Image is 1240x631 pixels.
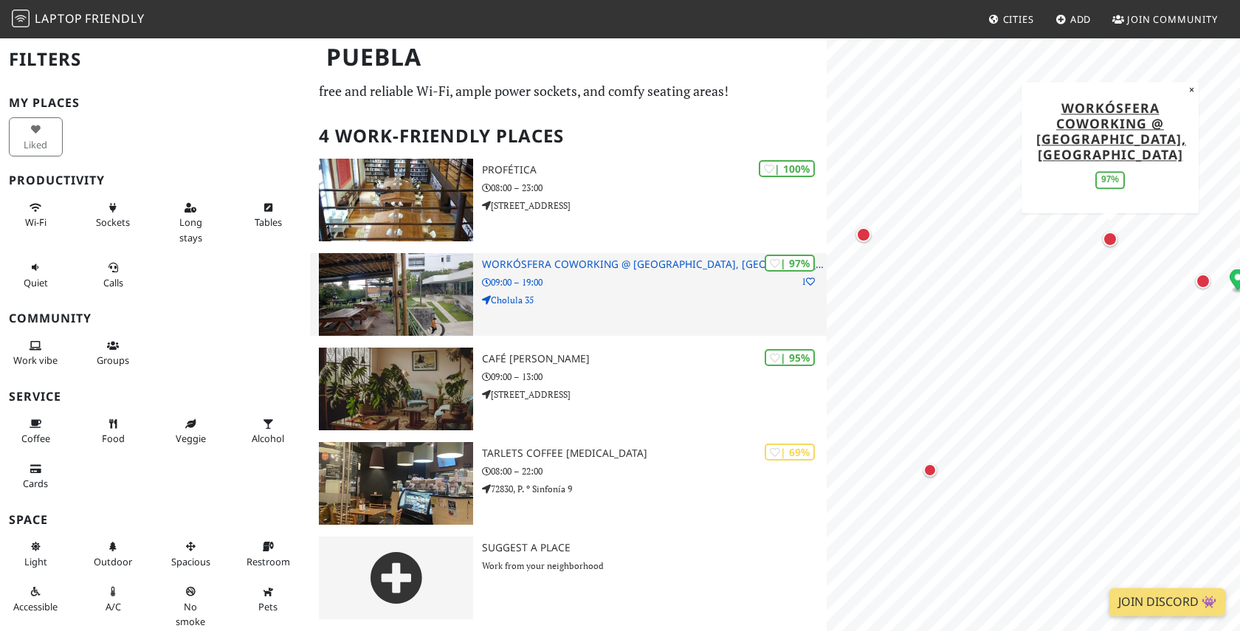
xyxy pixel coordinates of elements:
button: Groups [86,334,140,373]
p: 09:00 – 13:00 [482,370,827,384]
span: Restroom [247,555,290,568]
button: Veggie [164,412,218,451]
h3: Productivity [9,173,301,187]
h2: Filters [9,37,301,82]
div: Map marker [1193,271,1213,292]
a: Profética | 100% Profética 08:00 – 23:00 [STREET_ADDRESS] [310,159,827,241]
button: Cards [9,457,63,496]
span: Veggie [176,432,206,445]
h1: Puebla [314,37,824,77]
span: Cities [1003,13,1034,26]
a: Workósfera Coworking @ [GEOGRAPHIC_DATA], [GEOGRAPHIC_DATA] [1036,99,1186,163]
h3: Profética [482,164,827,176]
span: Friendly [85,10,144,27]
span: Pet friendly [258,600,278,613]
span: Long stays [179,215,202,244]
div: Map marker [920,461,940,480]
button: Spacious [164,534,218,573]
span: Credit cards [23,477,48,490]
h3: Suggest a Place [482,542,827,554]
button: Alcohol [241,412,295,451]
h3: Café [PERSON_NAME] [482,353,827,365]
a: LaptopFriendly LaptopFriendly [12,7,145,32]
button: Sockets [86,196,140,235]
h2: 4 Work-Friendly Places [319,114,818,159]
p: 08:00 – 23:00 [482,181,827,195]
button: Close popup [1185,82,1199,98]
a: Workósfera Coworking @ Cerro de La Paz, Puebla | 97% 1 Workósfera Coworking @ [GEOGRAPHIC_DATA], ... [310,253,827,336]
div: | 97% [765,255,815,272]
span: Accessible [13,600,58,613]
img: LaptopFriendly [12,10,30,27]
button: Long stays [164,196,218,249]
span: Stable Wi-Fi [25,215,46,229]
span: Video/audio calls [103,276,123,289]
img: Tarlets Coffee Sonata [319,442,473,525]
div: Map marker [1100,229,1120,249]
div: | 100% [759,160,815,177]
span: Smoke free [176,600,205,628]
button: Calls [86,255,140,294]
span: Food [102,432,125,445]
button: Pets [241,579,295,618]
div: | 69% [765,444,815,461]
button: Quiet [9,255,63,294]
button: Light [9,534,63,573]
h3: Workósfera Coworking @ [GEOGRAPHIC_DATA], [GEOGRAPHIC_DATA] [482,258,827,271]
span: Spacious [171,555,210,568]
a: Add [1050,6,1098,32]
img: Profética [319,159,473,241]
span: Work-friendly tables [255,215,282,229]
button: Restroom [241,534,295,573]
img: gray-place-d2bdb4477600e061c01bd816cc0f2ef0cfcb1ca9e3ad78868dd16fb2af073a21.png [319,537,473,619]
h3: My Places [9,96,301,110]
button: Accessible [9,579,63,618]
span: Join Community [1127,13,1218,26]
div: 97% [1095,171,1125,188]
a: Join Discord 👾 [1109,588,1225,616]
div: Map marker [853,224,874,245]
span: Coffee [21,432,50,445]
button: Coffee [9,412,63,451]
span: Outdoor area [94,555,132,568]
button: Wi-Fi [9,196,63,235]
p: Cholula 35 [482,293,827,307]
a: Join Community [1106,6,1224,32]
span: Natural light [24,555,47,568]
h3: Tarlets Coffee [MEDICAL_DATA] [482,447,827,460]
h3: Space [9,513,301,527]
p: 1 [802,275,815,289]
p: 72830, P. º Sinfonía 9 [482,482,827,496]
p: Work from your neighborhood [482,559,827,573]
p: 09:00 – 19:00 [482,275,827,289]
span: Air conditioned [106,600,121,613]
h3: Service [9,390,301,404]
button: Work vibe [9,334,63,373]
p: [STREET_ADDRESS] [482,199,827,213]
span: Group tables [97,354,129,367]
button: Outdoor [86,534,140,573]
p: 08:00 – 22:00 [482,464,827,478]
button: Tables [241,196,295,235]
a: Suggest a Place Work from your neighborhood [310,537,827,619]
img: Workósfera Coworking @ Cerro de La Paz, Puebla [319,253,473,336]
p: [STREET_ADDRESS] [482,387,827,401]
button: Food [86,412,140,451]
span: Add [1070,13,1092,26]
a: Tarlets Coffee Sonata | 69% Tarlets Coffee [MEDICAL_DATA] 08:00 – 22:00 72830, P. º Sinfonía 9 [310,442,827,525]
span: Quiet [24,276,48,289]
span: Power sockets [96,215,130,229]
div: | 95% [765,349,815,366]
img: Café Carmín [319,348,473,430]
span: Alcohol [252,432,284,445]
span: Laptop [35,10,83,27]
h3: Community [9,311,301,325]
button: A/C [86,579,140,618]
a: Cities [982,6,1040,32]
a: Café Carmín | 95% Café [PERSON_NAME] 09:00 – 13:00 [STREET_ADDRESS] [310,348,827,430]
span: People working [13,354,58,367]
